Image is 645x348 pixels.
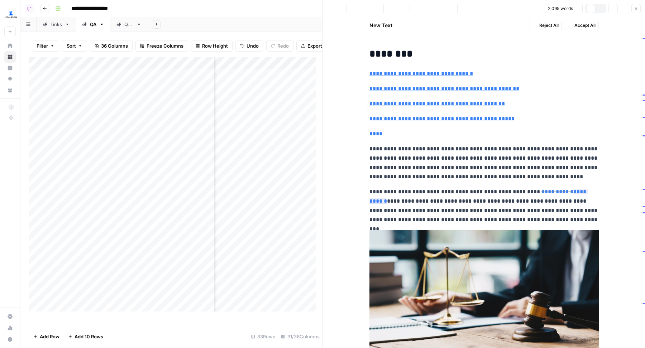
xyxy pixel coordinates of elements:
span: Redo [277,42,289,49]
span: Accept All [574,22,596,29]
span: Row Height [202,42,228,49]
a: Browse [4,51,16,63]
a: Your Data [4,84,16,96]
button: Reject All [530,21,562,30]
button: Add Row [29,331,64,342]
button: Redo [266,40,293,52]
a: Settings [4,311,16,322]
div: 31/36 Columns [278,331,322,342]
div: 33 Rows [248,331,278,342]
span: Export CSV [307,42,333,49]
button: Add 10 Rows [64,331,107,342]
h2: New Text [369,22,392,29]
button: Freeze Columns [135,40,188,52]
a: QA2 [110,17,148,32]
div: QA2 [124,21,134,28]
button: Help + Support [4,334,16,345]
button: Workspace: LegalZoom [4,6,16,24]
a: Opportunities [4,73,16,85]
button: 36 Columns [90,40,133,52]
a: Insights [4,62,16,74]
span: Sort [67,42,76,49]
span: 36 Columns [101,42,128,49]
button: Row Height [191,40,233,52]
a: Usage [4,322,16,334]
button: Filter [32,40,59,52]
span: Add 10 Rows [75,333,103,340]
span: Reject All [539,22,559,29]
button: Undo [235,40,263,52]
a: Links [37,17,76,32]
div: Links [51,21,62,28]
a: QA [76,17,110,32]
span: Freeze Columns [147,42,183,49]
button: 2,095 words [545,4,583,13]
button: Sort [62,40,87,52]
span: Undo [247,42,259,49]
span: Filter [37,42,48,49]
img: LegalZoom Logo [4,8,17,21]
span: 2,095 words [548,5,573,12]
span: Add Row [40,333,59,340]
button: Export CSV [296,40,338,52]
div: QA [90,21,96,28]
button: Accept All [565,21,599,30]
a: Home [4,40,16,52]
